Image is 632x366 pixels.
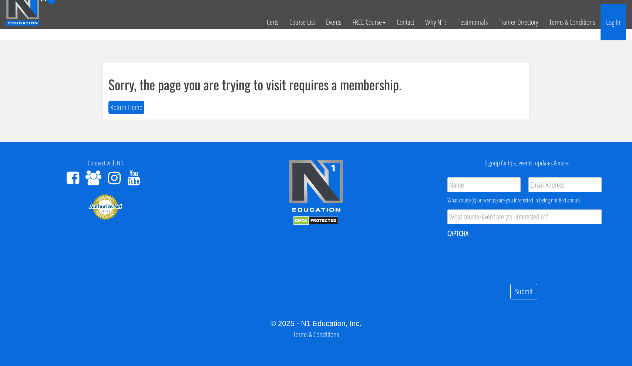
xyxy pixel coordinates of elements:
[108,101,144,114] button: Return Home
[427,160,626,167] h4: Signup for tips, events, updates & more
[447,243,560,272] iframe: reCAPTCHA
[447,196,602,205] div: What course(s) or event(s) are you interested in being notified about?
[293,216,338,225] img: DMCA.com Protection Status
[108,77,524,92] h1: Sorry, the page you are trying to visit requires a membership.
[447,177,521,192] input: Name
[261,4,284,40] a: Certs
[493,4,544,40] a: Trainer Directory
[447,229,468,238] label: CAPTCHA
[89,194,122,220] img: Authorize.Net Merchant - Click to Verify
[293,329,339,339] a: Terms & Conditions
[544,4,601,40] a: Terms & Conditions
[347,4,391,40] a: FREE Course
[284,4,320,40] a: Course List
[528,177,602,192] input: Email Address
[420,4,452,40] a: Why N1?
[6,160,205,167] h4: Connect with N1
[320,4,347,40] a: Events
[510,284,537,300] input: Submit
[601,4,626,40] a: Log In
[391,4,420,40] a: Contact
[288,160,344,214] img: n1-edu-logo
[452,4,493,40] a: Testimonials
[6,318,626,329] div: © 2025 - N1 Education, Inc.
[447,209,602,224] input: What course/event are you interested in?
